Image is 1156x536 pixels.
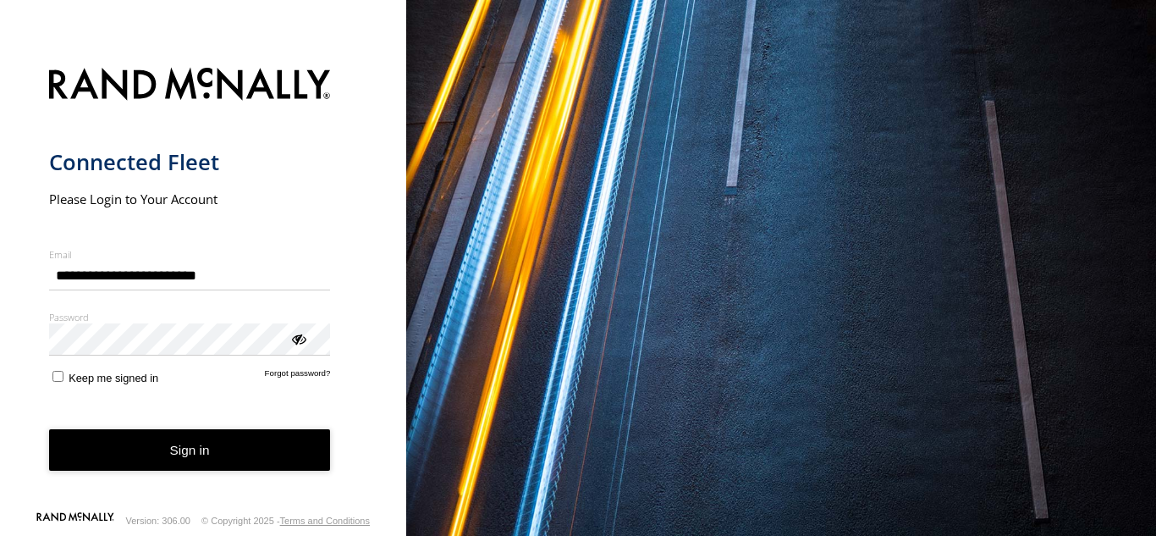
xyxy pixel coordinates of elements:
[49,191,331,207] h2: Please Login to Your Account
[49,248,331,261] label: Email
[49,148,331,176] h1: Connected Fleet
[49,64,331,108] img: Rand McNally
[49,429,331,471] button: Sign in
[289,329,306,346] div: ViewPassword
[49,58,358,511] form: main
[52,371,63,382] input: Keep me signed in
[265,368,331,384] a: Forgot password?
[69,372,158,384] span: Keep me signed in
[126,516,190,526] div: Version: 306.00
[49,311,331,323] label: Password
[280,516,370,526] a: Terms and Conditions
[201,516,370,526] div: © Copyright 2025 -
[36,512,114,529] a: Visit our Website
